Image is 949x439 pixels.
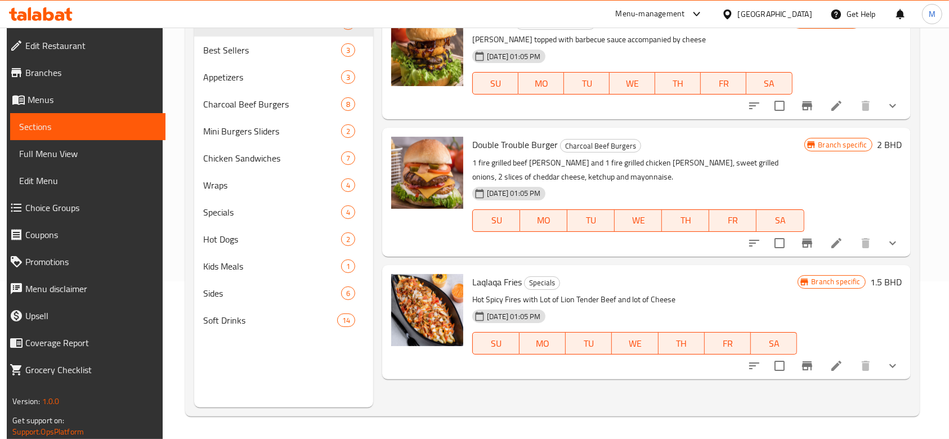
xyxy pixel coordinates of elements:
span: Kids Meals [203,259,341,273]
div: Kids Meals1 [194,253,373,280]
span: Specials [203,205,341,219]
button: FR [705,332,751,355]
div: Soft Drinks14 [194,307,373,334]
span: Sides [203,286,341,300]
span: 3 [342,72,355,83]
img: Double Trouble Burger [391,137,463,209]
div: Wraps4 [194,172,373,199]
div: Menu-management [616,7,685,21]
p: [PERSON_NAME] topped with barbecue sauce accompanied by cheese [472,33,792,47]
span: [DATE] 01:05 PM [482,188,545,199]
button: delete [852,352,879,379]
svg: Show Choices [886,99,899,113]
div: items [341,124,355,138]
a: Full Menu View [10,140,165,167]
h6: 2.34 BHD [865,14,902,30]
button: Branch-specific-item [794,352,821,379]
button: FR [709,209,756,232]
button: show more [879,230,906,257]
span: FR [714,212,752,229]
div: Appetizers3 [194,64,373,91]
span: 14 [338,315,355,326]
span: Choice Groups [25,201,156,214]
span: Branches [25,66,156,79]
span: 7 [342,153,355,164]
div: Chicken Sandwiches [203,151,341,165]
button: MO [520,209,567,232]
a: Edit menu item [830,99,843,113]
span: Menus [28,93,156,106]
h6: 2 BHD [877,137,902,153]
span: WE [614,75,651,92]
span: 4 [342,207,355,218]
button: sort-choices [741,230,768,257]
button: SA [746,72,792,95]
div: Specials4 [194,199,373,226]
span: MO [523,75,559,92]
span: Menu disclaimer [25,282,156,295]
span: Coverage Report [25,336,156,350]
button: show more [879,352,906,379]
a: Choice Groups [1,194,165,221]
span: SU [477,212,516,229]
span: Select to update [768,231,791,255]
span: SU [477,335,514,352]
span: Grocery Checklist [25,363,156,377]
span: MO [524,335,561,352]
a: Menu disclaimer [1,275,165,302]
nav: Menu sections [194,5,373,338]
a: Support.OpsPlatform [12,424,84,439]
div: items [341,232,355,246]
span: Branch specific [807,276,865,287]
span: Laqlaqa Fries [472,274,522,290]
div: Charcoal Beef Burgers [560,139,641,153]
h6: 1.5 BHD [870,274,902,290]
button: WE [612,332,658,355]
span: Soft Drinks [203,313,337,327]
span: M [929,8,935,20]
svg: Show Choices [886,236,899,250]
span: TU [570,335,607,352]
button: SA [756,209,804,232]
p: 1 fire grilled beef [PERSON_NAME] and 1 fire grilled chicken [PERSON_NAME], sweet grilled onions,... [472,156,804,184]
div: items [341,43,355,57]
div: items [341,151,355,165]
div: Chicken Sandwiches7 [194,145,373,172]
span: WE [619,212,657,229]
a: Edit Restaurant [1,32,165,59]
div: Best Sellers3 [194,37,373,64]
div: Specials [524,276,560,290]
div: items [341,97,355,111]
span: 1.0.0 [42,394,60,409]
span: 6 [342,288,355,299]
span: Wraps [203,178,341,192]
span: Sections [19,120,156,133]
div: Mini Burgers Sliders2 [194,118,373,145]
span: Promotions [25,255,156,268]
div: items [341,205,355,219]
button: FR [701,72,746,95]
div: Sides6 [194,280,373,307]
span: Double Trouble Burger [472,136,558,153]
div: [GEOGRAPHIC_DATA] [738,8,812,20]
button: WE [610,72,655,95]
span: 8 [342,99,355,110]
a: Menus [1,86,165,113]
button: TU [566,332,612,355]
div: items [341,178,355,192]
span: Upsell [25,309,156,322]
div: items [341,286,355,300]
span: MO [525,212,563,229]
div: Charcoal Beef Burgers8 [194,91,373,118]
span: TU [572,212,610,229]
span: Full Menu View [19,147,156,160]
span: FR [709,335,746,352]
span: 3 [342,45,355,56]
div: items [341,70,355,84]
svg: Show Choices [886,359,899,373]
